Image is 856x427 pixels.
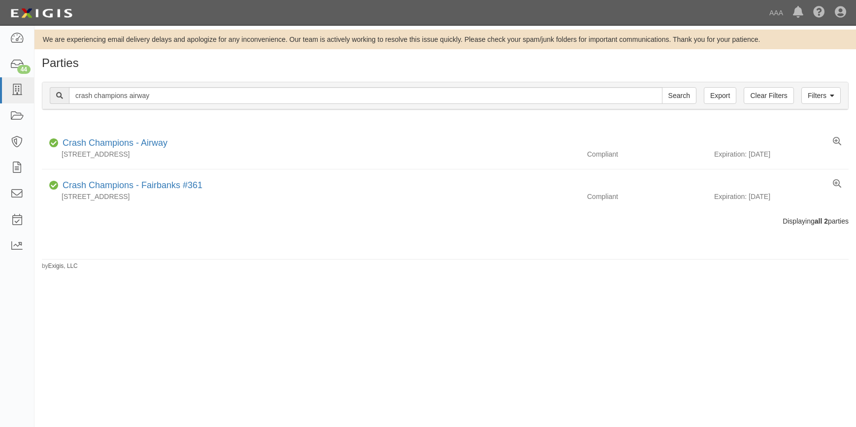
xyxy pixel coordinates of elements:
[801,87,841,104] a: Filters
[48,263,78,269] a: Exigis, LLC
[63,138,167,148] a: Crash Champions - Airway
[764,3,788,23] a: AAA
[7,4,75,22] img: logo-5460c22ac91f19d4615b14bd174203de0afe785f0fc80cf4dbbc73dc1793850b.png
[833,137,841,147] a: View results summary
[34,216,856,226] div: Displaying parties
[42,192,580,201] div: [STREET_ADDRESS]
[833,179,841,189] a: View results summary
[59,179,202,192] div: Crash Champions - Fairbanks #361
[34,34,856,44] div: We are experiencing email delivery delays and apologize for any inconvenience. Our team is active...
[49,182,59,189] i: Compliant
[580,192,714,201] div: Compliant
[49,140,59,147] i: Compliant
[744,87,793,104] a: Clear Filters
[580,149,714,159] div: Compliant
[59,137,167,150] div: Crash Champions - Airway
[815,217,828,225] b: all 2
[714,192,849,201] div: Expiration: [DATE]
[17,65,31,74] div: 44
[42,262,78,270] small: by
[42,149,580,159] div: [STREET_ADDRESS]
[69,87,662,104] input: Search
[42,57,849,69] h1: Parties
[704,87,736,104] a: Export
[813,7,825,19] i: Help Center - Complianz
[63,180,202,190] a: Crash Champions - Fairbanks #361
[662,87,696,104] input: Search
[714,149,849,159] div: Expiration: [DATE]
